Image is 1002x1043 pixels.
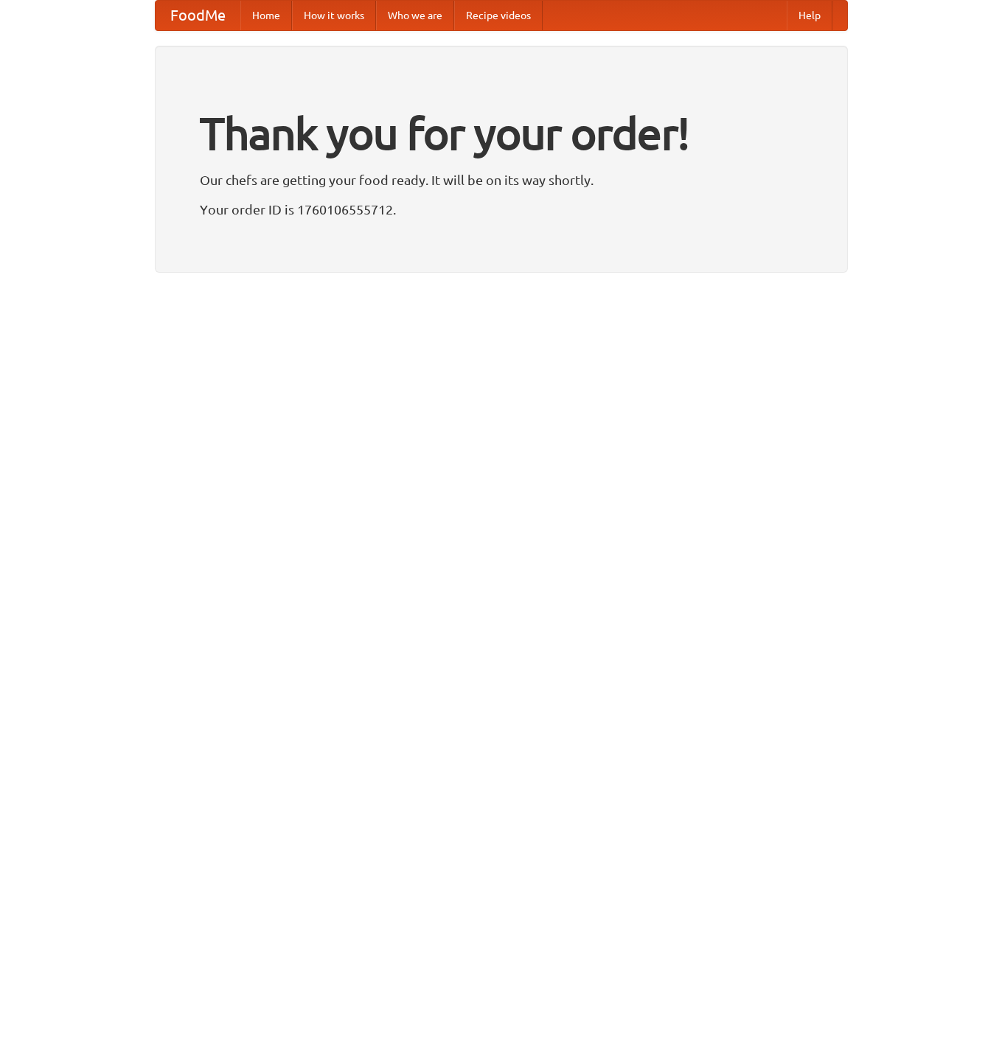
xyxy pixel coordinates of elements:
a: How it works [292,1,376,30]
h1: Thank you for your order! [200,98,803,169]
p: Our chefs are getting your food ready. It will be on its way shortly. [200,169,803,191]
a: Who we are [376,1,454,30]
p: Your order ID is 1760106555712. [200,198,803,220]
a: Home [240,1,292,30]
a: FoodMe [156,1,240,30]
a: Recipe videos [454,1,543,30]
a: Help [787,1,832,30]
